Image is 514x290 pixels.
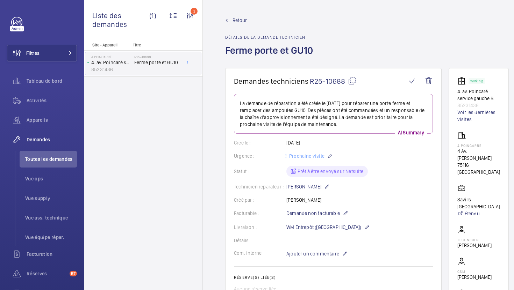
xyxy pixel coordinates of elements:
[457,148,500,162] p: 4 Av. [PERSON_NAME]
[457,274,492,281] p: [PERSON_NAME]
[84,43,130,47] p: Site - Appareil
[91,59,131,66] p: 4. av. Poincaré service gauche B
[286,250,339,257] span: Ajouter un commentaire
[133,43,179,47] p: Titre
[91,66,131,73] p: 85231436
[25,214,77,221] span: Vue ass. technique
[286,210,340,217] span: Demande non facturable
[25,156,77,163] span: Toutes les demandes
[27,77,77,84] span: Tableau de bord
[134,59,180,66] span: Ferme porte et GU10
[288,153,324,159] span: Prochaine visite
[240,100,427,128] p: La demande de réparation a été créée le [DATE] pour réparer une porte ferme et remplacer des ampo...
[457,143,500,148] p: 4 Poincarré
[457,109,500,123] a: Voir les dernières visites
[457,102,500,109] p: 85231436
[457,77,469,85] img: elevator.svg
[395,129,427,136] p: AI Summary
[25,234,77,241] span: Vue équipe répar.
[27,97,77,104] span: Activités
[26,50,40,57] span: Filtres
[457,242,492,249] p: [PERSON_NAME]
[457,88,500,102] p: 4. av. Poincaré service gauche B
[470,80,483,82] p: Working
[27,136,77,143] span: Demandes
[234,275,433,280] h2: Réserve(s) liée(s)
[457,238,492,242] p: Technicien
[25,195,77,202] span: Vue supply
[27,270,67,277] span: Réserves
[225,44,317,68] h1: Ferme porte et GU10
[25,175,77,182] span: Vue ops
[92,11,149,29] span: Liste des demandes
[286,183,330,191] p: [PERSON_NAME]
[233,17,247,24] span: Retour
[286,223,370,231] p: WM Entrepôt ([GEOGRAPHIC_DATA])
[457,196,500,210] p: Savills [GEOGRAPHIC_DATA]
[134,55,180,59] h2: R25-10688
[7,45,77,61] button: Filtres
[457,269,492,274] p: CSM
[27,251,77,258] span: Facturation
[457,210,500,217] a: Étendu
[225,35,317,40] h2: Détails de la demande technicien
[27,117,77,124] span: Appareils
[70,271,77,276] span: 57
[234,77,308,85] span: Demandes techniciens
[457,162,500,176] p: 75116 [GEOGRAPHIC_DATA]
[310,77,356,85] span: R25-10688
[91,55,131,59] p: 4 Poincarré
